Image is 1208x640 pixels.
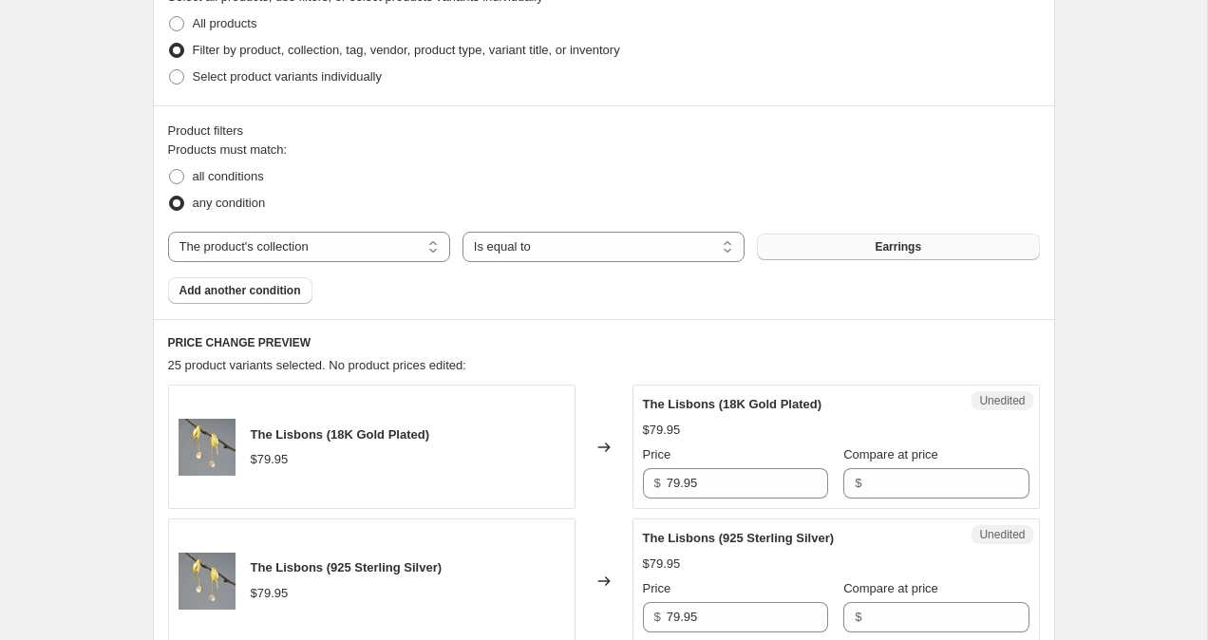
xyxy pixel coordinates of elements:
[643,421,681,440] div: $79.95
[855,610,861,624] span: $
[979,527,1025,542] span: Unedited
[251,427,430,442] span: The Lisbons (18K Gold Plated)
[179,553,236,610] img: Ha6d02b878aa84ae0814bbba3e1b28dd4i_-_Edited_1_80x.png
[168,358,466,372] span: 25 product variants selected. No product prices edited:
[979,393,1025,408] span: Unedited
[643,447,671,461] span: Price
[168,122,1040,141] div: Product filters
[179,419,236,476] img: Ha6d02b878aa84ae0814bbba3e1b28dd4i_-_Edited_1_80x.png
[168,142,288,157] span: Products must match:
[193,16,257,30] span: All products
[168,277,312,304] button: Add another condition
[643,397,822,411] span: The Lisbons (18K Gold Plated)
[643,531,835,545] span: The Lisbons (925 Sterling Silver)
[193,196,266,210] span: any condition
[193,43,620,57] span: Filter by product, collection, tag, vendor, product type, variant title, or inventory
[251,584,289,603] div: $79.95
[193,69,382,84] span: Select product variants individually
[179,283,301,298] span: Add another condition
[843,447,938,461] span: Compare at price
[757,234,1039,260] button: Earrings
[251,560,443,574] span: The Lisbons (925 Sterling Silver)
[843,581,938,595] span: Compare at price
[643,555,681,574] div: $79.95
[251,450,289,469] div: $79.95
[654,476,661,490] span: $
[654,610,661,624] span: $
[643,581,671,595] span: Price
[193,169,264,183] span: all conditions
[855,476,861,490] span: $
[875,239,921,254] span: Earrings
[168,335,1040,350] h6: PRICE CHANGE PREVIEW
